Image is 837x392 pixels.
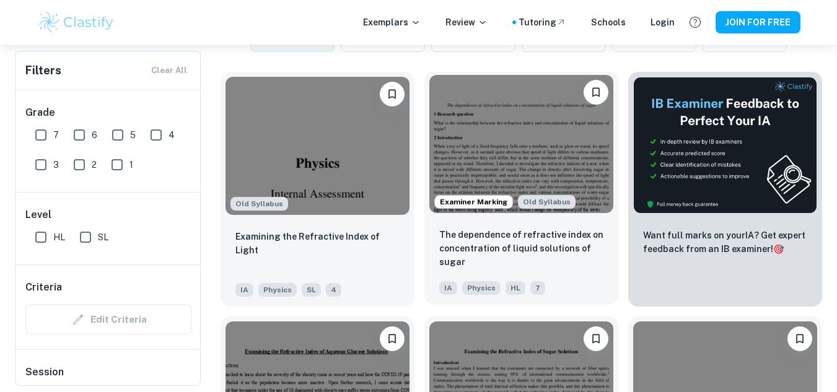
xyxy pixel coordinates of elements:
span: 2 [92,158,97,172]
img: Clastify logo [37,10,116,35]
span: 3 [53,158,59,172]
span: Physics [462,281,501,295]
span: 4 [326,283,341,297]
button: Help and Feedback [685,12,706,33]
button: Please log in to bookmark exemplars [787,326,812,351]
span: Physics [258,283,297,297]
span: 5 [130,128,136,142]
span: 7 [53,128,59,142]
span: 6 [92,128,97,142]
p: Exemplars [363,15,421,29]
span: 1 [129,158,133,172]
a: Starting from the May 2025 session, the Physics IA requirements have changed. It's OK to refer to... [221,72,414,307]
span: SL [302,283,321,297]
img: Thumbnail [633,77,817,214]
span: SL [98,230,108,244]
div: Starting from the May 2025 session, the Physics IA requirements have changed. It's OK to refer to... [518,195,576,209]
h6: Session [25,365,191,390]
p: Examining the Refractive Index of Light [235,230,400,257]
span: HL [53,230,65,244]
p: The dependence of refractive index on concentration of liquid solutions of sugar [439,228,603,269]
img: Physics IA example thumbnail: Examining the Refractive Index of Light [226,77,410,215]
a: Schools [591,15,626,29]
h6: Criteria [25,280,62,295]
span: 4 [169,128,175,142]
span: 🎯 [773,244,784,254]
h6: Grade [25,105,191,120]
h6: Filters [25,62,61,79]
button: Please log in to bookmark exemplars [380,82,405,107]
a: Examiner MarkingStarting from the May 2025 session, the Physics IA requirements have changed. It'... [424,72,618,307]
span: IA [235,283,253,297]
button: JOIN FOR FREE [716,11,800,33]
p: Want full marks on your IA ? Get expert feedback from an IB examiner! [643,229,807,256]
div: Starting from the May 2025 session, the Physics IA requirements have changed. It's OK to refer to... [230,197,288,211]
div: Criteria filters are unavailable when searching by topic [25,305,191,334]
span: Old Syllabus [230,197,288,211]
button: Please log in to bookmark exemplars [380,326,405,351]
button: Please log in to bookmark exemplars [584,80,608,105]
span: HL [506,281,525,295]
span: Examiner Marking [435,196,512,207]
img: Physics IA example thumbnail: The dependence of refractive index on co [429,75,613,213]
h6: Level [25,207,191,222]
a: Tutoring [519,15,566,29]
a: Login [651,15,675,29]
span: IA [439,281,457,295]
p: Review [445,15,488,29]
a: ThumbnailWant full marks on yourIA? Get expert feedback from an IB examiner! [628,72,822,307]
button: Please log in to bookmark exemplars [584,326,608,351]
span: 7 [530,281,545,295]
span: Old Syllabus [518,195,576,209]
